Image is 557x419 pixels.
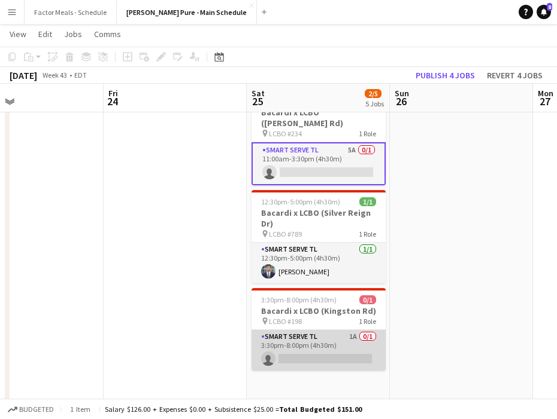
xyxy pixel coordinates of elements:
[547,3,552,11] span: 8
[252,243,386,283] app-card-role: Smart Serve TL1/112:30pm-5:00pm (4h30m)[PERSON_NAME]
[365,99,384,108] div: 5 Jobs
[359,230,376,238] span: 1 Role
[269,317,302,326] span: LCBO #198
[393,94,409,108] span: 26
[19,405,54,414] span: Budgeted
[252,190,386,283] app-job-card: 12:30pm-5:00pm (4h30m)1/1Bacardi x LCBO (Silver Reign Dr) LCBO #7891 RoleSmart Serve TL1/112:30pm...
[40,71,69,79] span: Week 43
[252,107,386,129] h3: Bacardi x LCBO ([PERSON_NAME] Rd)
[10,69,37,81] div: [DATE]
[482,68,547,83] button: Revert 4 jobs
[107,94,118,108] span: 24
[538,88,553,99] span: Mon
[252,207,386,229] h3: Bacardi x LCBO (Silver Reign Dr)
[5,26,31,42] a: View
[89,26,126,42] a: Comms
[94,29,121,39] span: Comms
[252,142,386,185] app-card-role: Smart Serve TL5A0/111:00am-3:30pm (4h30m)
[537,5,551,19] a: 8
[6,403,56,416] button: Budgeted
[279,405,362,414] span: Total Budgeted $151.00
[261,295,337,304] span: 3:30pm-8:00pm (4h30m)
[59,26,87,42] a: Jobs
[411,68,480,83] button: Publish 4 jobs
[38,29,52,39] span: Edit
[25,1,117,24] button: Factor Meals - Schedule
[108,88,118,99] span: Fri
[359,295,376,304] span: 0/1
[10,29,26,39] span: View
[359,129,376,138] span: 1 Role
[252,90,386,185] app-job-card: 11:00am-3:30pm (4h30m)0/1Bacardi x LCBO ([PERSON_NAME] Rd) LCBO #2341 RoleSmart Serve TL5A0/111:0...
[105,405,362,414] div: Salary $126.00 + Expenses $0.00 + Subsistence $25.00 =
[252,330,386,371] app-card-role: Smart Serve TL1A0/13:30pm-8:00pm (4h30m)
[365,89,382,98] span: 2/5
[34,26,57,42] a: Edit
[269,230,302,238] span: LCBO #789
[66,405,95,414] span: 1 item
[359,317,376,326] span: 1 Role
[64,29,82,39] span: Jobs
[359,197,376,206] span: 1/1
[252,305,386,316] h3: Bacardi x LCBO (Kingston Rd)
[269,129,302,138] span: LCBO #234
[536,94,553,108] span: 27
[261,197,340,206] span: 12:30pm-5:00pm (4h30m)
[252,88,265,99] span: Sat
[250,94,265,108] span: 25
[117,1,257,24] button: [PERSON_NAME] Pure - Main Schedule
[252,288,386,371] app-job-card: 3:30pm-8:00pm (4h30m)0/1Bacardi x LCBO (Kingston Rd) LCBO #1981 RoleSmart Serve TL1A0/13:30pm-8:0...
[74,71,87,79] div: EDT
[395,88,409,99] span: Sun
